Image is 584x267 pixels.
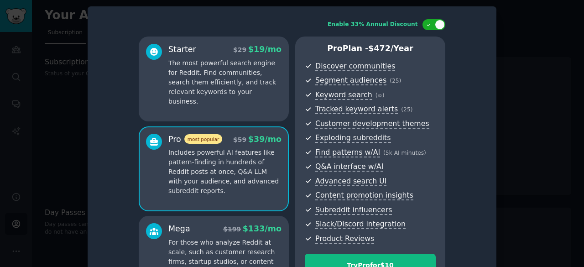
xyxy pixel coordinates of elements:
[168,148,282,196] p: Includes powerful AI features like pattern-finding in hundreds of Reddit posts at once, Q&A LLM w...
[315,148,380,157] span: Find patterns w/AI
[383,150,426,156] span: ( 5k AI minutes )
[315,76,386,85] span: Segment audiences
[168,134,222,145] div: Pro
[315,177,386,186] span: Advanced search UI
[315,234,374,244] span: Product Reviews
[315,133,391,143] span: Exploding subreddits
[375,92,385,99] span: ( ∞ )
[368,44,413,53] span: $ 472 /year
[315,205,392,215] span: Subreddit influencers
[315,90,372,100] span: Keyword search
[315,119,429,129] span: Customer development themes
[233,136,246,143] span: $ 59
[315,62,395,71] span: Discover communities
[248,135,282,144] span: $ 39 /mo
[233,46,246,53] span: $ 29
[390,78,401,84] span: ( 25 )
[315,220,406,229] span: Slack/Discord integration
[248,45,282,54] span: $ 19 /mo
[168,44,196,55] div: Starter
[315,105,398,114] span: Tracked keyword alerts
[184,134,223,144] span: most popular
[315,162,383,172] span: Q&A interface w/AI
[305,43,436,54] p: Pro Plan -
[168,223,190,235] div: Mega
[315,191,413,200] span: Content promotion insights
[223,225,241,233] span: $ 199
[401,106,412,113] span: ( 25 )
[168,58,282,106] p: The most powerful search engine for Reddit. Find communities, search them efficiently, and track ...
[328,21,418,29] div: Enable 33% Annual Discount
[243,224,282,233] span: $ 133 /mo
